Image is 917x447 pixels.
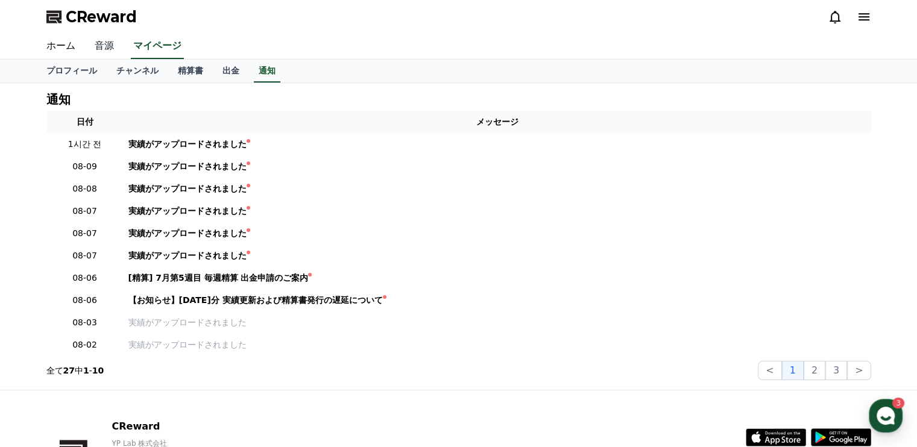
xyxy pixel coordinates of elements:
button: < [758,361,781,380]
strong: 1 [83,366,89,375]
div: 実績がアップロードされました [128,227,247,240]
button: 2 [804,361,825,380]
a: チャンネル [107,60,168,83]
a: Settings [156,347,232,377]
p: 全て 中 - [46,364,104,377]
span: Messages [100,366,136,375]
p: 08-07 [51,205,119,217]
th: 日付 [46,111,124,133]
a: 実績がアップロードされました [128,138,866,151]
a: 音源 [85,34,124,59]
p: 08-07 [51,249,119,262]
p: 08-02 [51,339,119,351]
div: 実績がアップロードされました [128,160,247,173]
th: メッセージ [124,111,871,133]
div: [精算] 7月第5週目 毎週精算 出金申請のご案内 [128,272,309,284]
a: プロフィール [37,60,107,83]
a: ホーム [37,34,85,59]
p: 08-07 [51,227,119,240]
p: 08-08 [51,183,119,195]
strong: 27 [63,366,75,375]
p: 1시간 전 [51,138,119,151]
a: 精算書 [168,60,213,83]
a: 実績がアップロードされました [128,316,866,329]
button: 1 [782,361,804,380]
p: 08-09 [51,160,119,173]
div: 【お知らせ】[DATE]分 実績更新および精算書発行の遅延について [128,294,383,307]
a: 3Messages [80,347,156,377]
p: CReward [112,419,286,434]
strong: 10 [92,366,104,375]
a: 実績がアップロードされました [128,249,866,262]
a: マイページ [131,34,184,59]
a: [精算] 7月第5週目 毎週精算 出金申請のご案内 [128,272,866,284]
h4: 通知 [46,93,71,106]
a: CReward [46,7,137,27]
a: 実績がアップロードされました [128,160,866,173]
a: 実績がアップロードされました [128,183,866,195]
p: 08-06 [51,294,119,307]
div: 実績がアップロードされました [128,249,247,262]
a: 【お知らせ】[DATE]分 実績更新および精算書発行の遅延について [128,294,866,307]
span: 3 [122,346,127,356]
span: CReward [66,7,137,27]
a: 実績がアップロードされました [128,205,866,217]
a: 出金 [213,60,249,83]
p: 08-06 [51,272,119,284]
a: 実績がアップロードされました [128,227,866,240]
p: 08-03 [51,316,119,329]
button: 3 [825,361,847,380]
div: 実績がアップロードされました [128,205,247,217]
button: > [847,361,871,380]
div: 実績がアップロードされました [128,138,247,151]
a: 実績がアップロードされました [128,339,866,351]
div: 実績がアップロードされました [128,183,247,195]
a: 通知 [254,60,280,83]
a: Home [4,347,80,377]
span: Home [31,365,52,375]
span: Settings [178,365,208,375]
